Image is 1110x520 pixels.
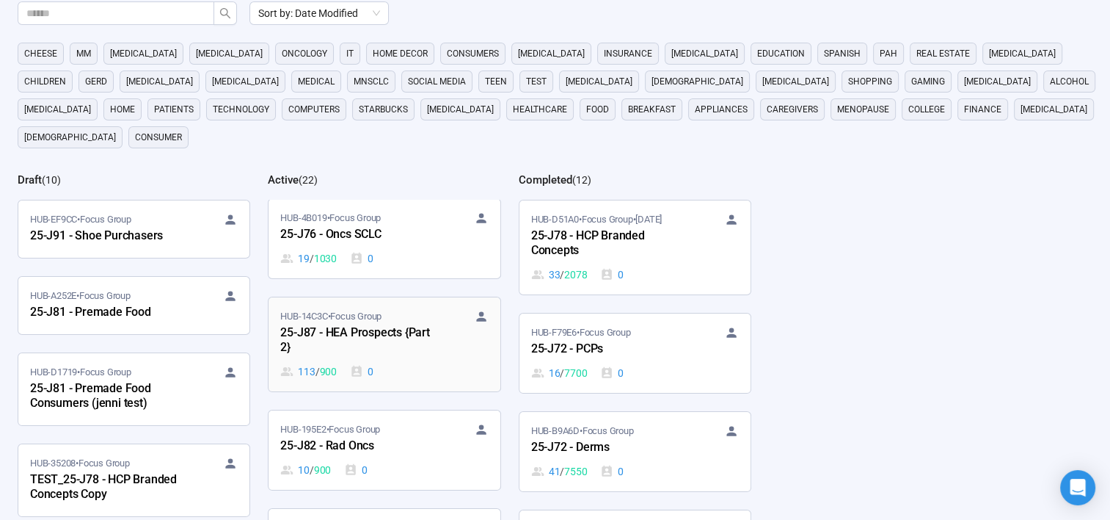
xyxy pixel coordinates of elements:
span: [MEDICAL_DATA] [196,46,263,61]
span: real estate [916,46,970,61]
span: 900 [314,462,331,478]
span: Insurance [604,46,652,61]
span: mnsclc [354,74,389,89]
div: Open Intercom Messenger [1060,470,1095,505]
div: 25-J72 - Derms [531,438,693,458]
div: 16 [531,365,588,381]
span: ( 12 ) [572,174,591,186]
span: 7700 [564,365,587,381]
span: [MEDICAL_DATA] [126,74,193,89]
span: menopause [837,102,889,117]
span: home decor [373,46,428,61]
span: search [219,7,231,19]
span: / [310,462,314,478]
span: computers [288,102,340,117]
span: / [560,463,564,480]
span: alcohol [1050,74,1089,89]
a: HUB-14C3C•Focus Group25-J87 - HEA Prospects {Part 2}113 / 9000 [269,297,500,391]
span: social media [408,74,466,89]
span: HUB-F79E6 • Focus Group [531,325,631,340]
span: [MEDICAL_DATA] [671,46,738,61]
div: 0 [344,462,368,478]
span: [MEDICAL_DATA] [518,46,585,61]
span: [MEDICAL_DATA] [1020,102,1087,117]
span: 1030 [314,250,337,267]
span: starbucks [359,102,408,117]
span: gaming [911,74,945,89]
a: HUB-D51A0•Focus Group•[DATE]25-J78 - HCP Branded Concepts33 / 20780 [519,201,751,295]
span: / [310,250,314,267]
span: shopping [848,74,892,89]
a: HUB-F79E6•Focus Group25-J72 - PCPs16 / 77000 [519,314,751,393]
span: GERD [85,74,107,89]
span: MM [76,46,91,61]
span: medical [298,74,335,89]
span: ( 10 ) [42,174,61,186]
span: [DEMOGRAPHIC_DATA] [24,130,116,145]
span: [MEDICAL_DATA] [762,74,829,89]
span: HUB-EF9CC • Focus Group [30,212,131,227]
span: breakfast [628,102,676,117]
span: home [110,102,135,117]
div: TEST_25-J78 - HCP Branded Concepts Copy [30,471,191,505]
span: technology [213,102,269,117]
div: 25-J82 - Rad Oncs [280,437,442,456]
div: 10 [280,462,331,478]
span: consumer [135,130,182,145]
div: 19 [280,250,337,267]
time: [DATE] [635,214,662,225]
a: HUB-A252E•Focus Group25-J81 - Premade Food [18,277,249,334]
a: HUB-B9A6D•Focus Group25-J72 - Derms41 / 75500 [519,412,751,491]
div: 41 [531,463,588,480]
span: PAH [880,46,897,61]
span: 7550 [564,463,587,480]
div: 25-J81 - Premade Food [30,303,191,322]
span: [MEDICAL_DATA] [989,46,1056,61]
span: [DEMOGRAPHIC_DATA] [651,74,743,89]
button: search [213,1,237,25]
div: 25-J78 - HCP Branded Concepts [531,227,693,261]
span: finance [964,102,1001,117]
span: [MEDICAL_DATA] [212,74,279,89]
span: Sort by: Date Modified [258,2,380,24]
span: [MEDICAL_DATA] [24,102,91,117]
span: Food [586,102,609,117]
span: Patients [154,102,194,117]
div: 0 [600,463,624,480]
span: Test [526,74,547,89]
span: HUB-B9A6D • Focus Group [531,424,634,438]
span: HUB-D51A0 • Focus Group • [531,212,662,227]
h2: Active [268,173,299,187]
span: ( 22 ) [299,174,318,186]
span: HUB-14C3C • Focus Group [280,309,381,324]
span: HUB-4B019 • Focus Group [280,211,381,225]
div: 25-J76 - Oncs SCLC [280,225,442,245]
div: 33 [531,267,588,283]
span: 2078 [564,267,587,283]
span: oncology [282,46,327,61]
span: HUB-195E2 • Focus Group [280,422,380,437]
div: 25-J91 - Shoe Purchasers [30,227,191,246]
span: consumers [447,46,499,61]
span: [MEDICAL_DATA] [964,74,1031,89]
div: 0 [600,267,624,283]
span: appliances [695,102,748,117]
a: HUB-4B019•Focus Group25-J76 - Oncs SCLC19 / 10300 [269,199,500,278]
span: Spanish [824,46,861,61]
span: / [560,267,564,283]
span: healthcare [513,102,567,117]
div: 0 [350,250,373,267]
span: [MEDICAL_DATA] [427,102,494,117]
div: 25-J72 - PCPs [531,340,693,359]
a: HUB-D1719•Focus Group25-J81 - Premade Food Consumers (jenni test) [18,353,249,425]
span: HUB-35208 • Focus Group [30,456,130,471]
div: 113 [280,364,337,380]
div: 25-J81 - Premade Food Consumers (jenni test) [30,380,191,414]
span: [MEDICAL_DATA] [110,46,177,61]
a: HUB-195E2•Focus Group25-J82 - Rad Oncs10 / 9000 [269,411,500,490]
span: Teen [485,74,507,89]
span: / [560,365,564,381]
span: college [908,102,945,117]
span: it [346,46,354,61]
span: 900 [320,364,337,380]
